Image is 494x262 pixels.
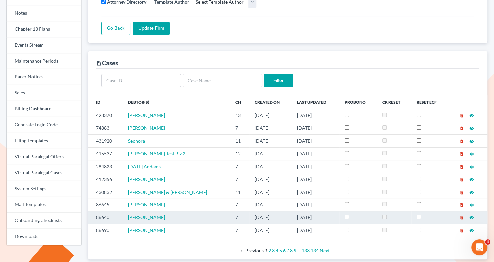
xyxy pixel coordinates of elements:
a: Notes [7,5,81,21]
a: Pacer Notices [7,69,81,85]
a: Chapter 13 Plans [7,21,81,37]
span: Previous page [240,248,264,253]
td: [DATE] [292,224,339,237]
td: 7 [230,211,249,224]
td: [DATE] [249,109,292,122]
th: Last Updated [292,95,339,109]
td: 7 [230,160,249,173]
td: 7 [230,198,249,211]
i: delete_forever [459,203,464,207]
input: Case ID [101,74,181,87]
i: delete_forever [459,228,464,233]
a: [PERSON_NAME] [128,214,165,220]
a: visibility [469,138,474,144]
a: delete_forever [459,202,464,207]
i: delete_forever [459,113,464,118]
td: 412356 [88,173,123,186]
i: visibility [469,228,474,233]
em: Page 1 [265,248,267,253]
td: [DATE] [249,211,292,224]
a: Billing Dashboard [7,101,81,117]
a: Next page [320,248,335,253]
a: [PERSON_NAME] [128,125,165,131]
a: visibility [469,125,474,131]
a: Events Stream [7,37,81,53]
td: [DATE] [249,198,292,211]
i: visibility [469,177,474,182]
a: Downloads [7,229,81,245]
a: visibility [469,227,474,233]
td: [DATE] [249,186,292,198]
div: Cases [96,59,118,67]
span: [PERSON_NAME] [128,112,165,118]
td: 428370 [88,109,123,122]
th: Debtor(s) [123,95,230,109]
td: 284823 [88,160,123,173]
input: Update Firm [133,22,170,35]
td: [DATE] [249,173,292,186]
td: [DATE] [292,147,339,160]
td: 86645 [88,198,123,211]
a: Maintenance Periods [7,53,81,69]
a: Page 2 [268,248,271,253]
td: [DATE] [292,198,339,211]
a: [DATE] Addams [128,164,161,169]
input: Filter [264,74,293,87]
td: [DATE] [292,211,339,224]
th: Reset ECF [411,95,448,109]
td: 11 [230,135,249,147]
a: delete_forever [459,189,464,195]
i: delete_forever [459,177,464,182]
iframe: Intercom live chat [471,239,487,255]
i: delete_forever [459,152,464,156]
span: 4 [485,239,490,245]
a: Page 9 [294,248,296,253]
a: Generate Login Code [7,117,81,133]
td: [DATE] [249,135,292,147]
span: Sephora [128,138,145,144]
i: delete_forever [459,165,464,169]
td: 74883 [88,122,123,134]
a: delete_forever [459,112,464,118]
a: Page 5 [279,248,282,253]
a: Mail Templates [7,197,81,213]
a: Page 6 [283,248,286,253]
span: … [297,248,301,253]
td: 13 [230,109,249,122]
td: [DATE] [292,109,339,122]
td: [DATE] [292,186,339,198]
a: delete_forever [459,214,464,220]
i: visibility [469,165,474,169]
i: delete_forever [459,139,464,144]
div: Pagination [101,247,474,254]
span: [PERSON_NAME] [128,227,165,233]
td: 415537 [88,147,123,160]
a: Virtual Paralegal Cases [7,165,81,181]
td: 7 [230,122,249,134]
a: Page 3 [272,248,275,253]
td: 7 [230,224,249,237]
a: visibility [469,214,474,220]
a: [PERSON_NAME] [128,176,165,182]
td: [DATE] [249,147,292,160]
i: delete_forever [459,126,464,131]
a: [PERSON_NAME] Test Biz 2 [128,151,185,156]
a: visibility [469,202,474,207]
a: [PERSON_NAME] [128,202,165,207]
a: [PERSON_NAME] & [PERSON_NAME] [128,189,207,195]
td: [DATE] [249,122,292,134]
a: delete_forever [459,125,464,131]
i: visibility [469,215,474,220]
i: description [96,60,102,66]
i: visibility [469,139,474,144]
a: Page 7 [287,248,289,253]
td: 430832 [88,186,123,198]
i: visibility [469,113,474,118]
a: delete_forever [459,151,464,156]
